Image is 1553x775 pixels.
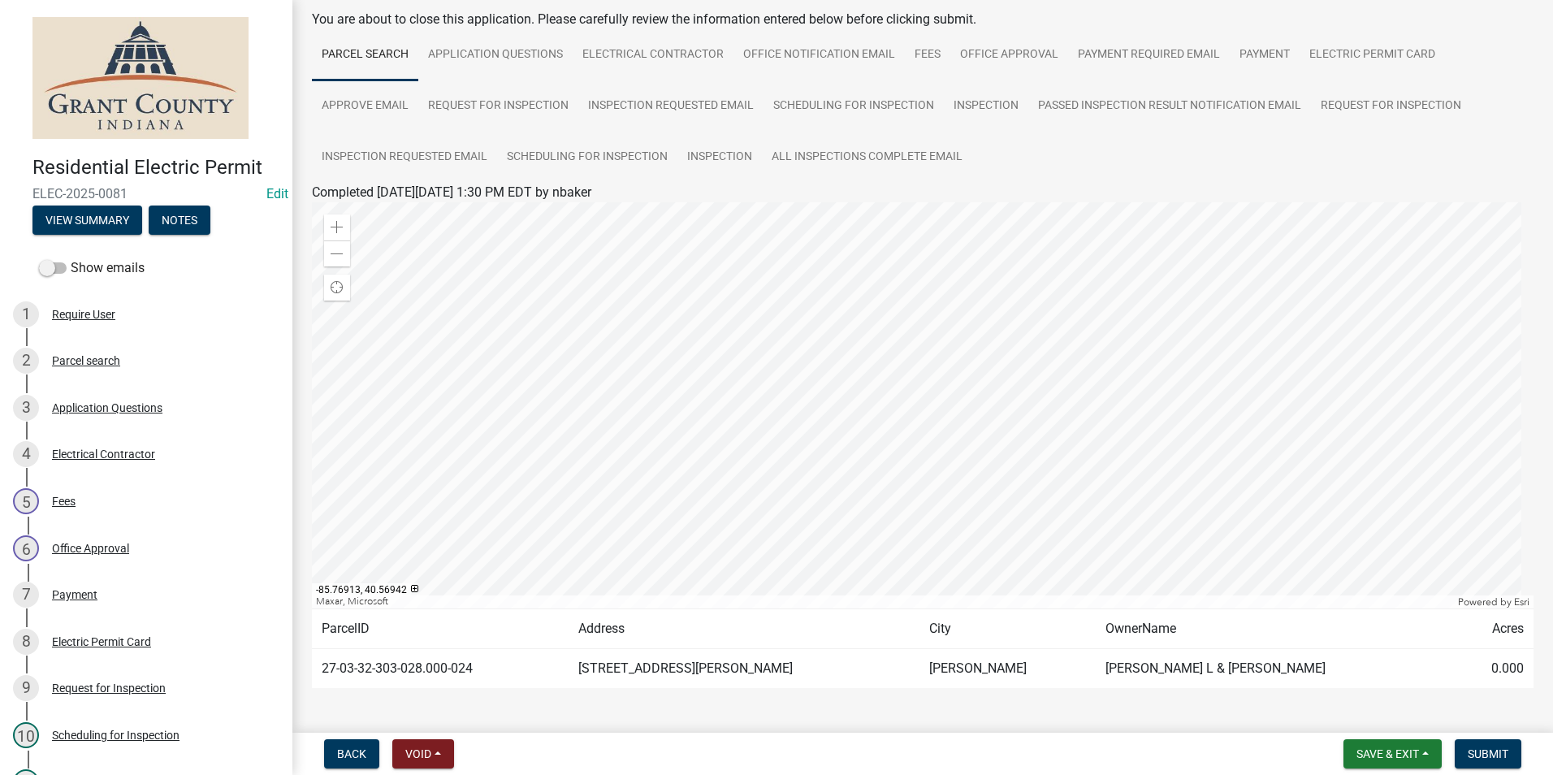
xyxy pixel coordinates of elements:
[13,675,39,701] div: 9
[733,29,905,81] a: Office Notification Email
[52,589,97,600] div: Payment
[497,132,677,184] a: Scheduling for Inspection
[13,395,39,421] div: 3
[573,29,733,81] a: Electrical Contractor
[312,80,418,132] a: Approve Email
[13,488,39,514] div: 5
[312,595,1454,608] div: Maxar, Microsoft
[418,80,578,132] a: Request for Inspection
[1454,595,1534,608] div: Powered by
[1456,649,1534,689] td: 0.000
[52,355,120,366] div: Parcel search
[392,739,454,769] button: Void
[312,10,1534,721] div: You are about to close this application. Please carefully review the information entered below be...
[13,722,39,748] div: 10
[312,29,418,81] a: Parcel search
[266,186,288,201] a: Edit
[1028,80,1311,132] a: Passed Inspection Result Notification Email
[569,649,920,689] td: [STREET_ADDRESS][PERSON_NAME]
[324,240,350,266] div: Zoom out
[1096,609,1456,649] td: OwnerName
[32,186,260,201] span: ELEC-2025-0081
[1456,609,1534,649] td: Acres
[13,348,39,374] div: 2
[149,206,210,235] button: Notes
[39,258,145,278] label: Show emails
[1514,596,1529,608] a: Esri
[919,609,1095,649] td: City
[1096,649,1456,689] td: [PERSON_NAME] L & [PERSON_NAME]
[13,441,39,467] div: 4
[32,206,142,235] button: View Summary
[418,29,573,81] a: Application Questions
[13,301,39,327] div: 1
[1068,29,1230,81] a: Payment Required Email
[52,730,180,741] div: Scheduling for Inspection
[764,80,944,132] a: Scheduling for Inspection
[52,402,162,413] div: Application Questions
[1311,80,1471,132] a: Request for Inspection
[1455,739,1521,769] button: Submit
[52,543,129,554] div: Office Approval
[32,214,142,227] wm-modal-confirm: Summary
[324,739,379,769] button: Back
[677,132,762,184] a: Inspection
[32,17,249,139] img: Grant County, Indiana
[950,29,1068,81] a: Office Approval
[944,80,1028,132] a: Inspection
[569,609,920,649] td: Address
[312,649,569,689] td: 27-03-32-303-028.000-024
[1468,747,1508,760] span: Submit
[1356,747,1419,760] span: Save & Exit
[52,496,76,507] div: Fees
[324,214,350,240] div: Zoom in
[312,184,591,200] span: Completed [DATE][DATE] 1:30 PM EDT by nbaker
[312,132,497,184] a: Inspection Requested Email
[52,636,151,647] div: Electric Permit Card
[1230,29,1300,81] a: Payment
[405,747,431,760] span: Void
[1343,739,1442,769] button: Save & Exit
[13,629,39,655] div: 8
[149,214,210,227] wm-modal-confirm: Notes
[919,649,1095,689] td: [PERSON_NAME]
[13,582,39,608] div: 7
[52,448,155,460] div: Electrical Contractor
[32,156,279,180] h4: Residential Electric Permit
[312,609,569,649] td: ParcelID
[52,309,115,320] div: Require User
[1300,29,1445,81] a: Electric Permit Card
[13,535,39,561] div: 6
[324,275,350,301] div: Find my location
[578,80,764,132] a: Inspection Requested Email
[905,29,950,81] a: Fees
[762,132,972,184] a: All Inspections Complete Email
[52,682,166,694] div: Request for Inspection
[266,186,288,201] wm-modal-confirm: Edit Application Number
[337,747,366,760] span: Back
